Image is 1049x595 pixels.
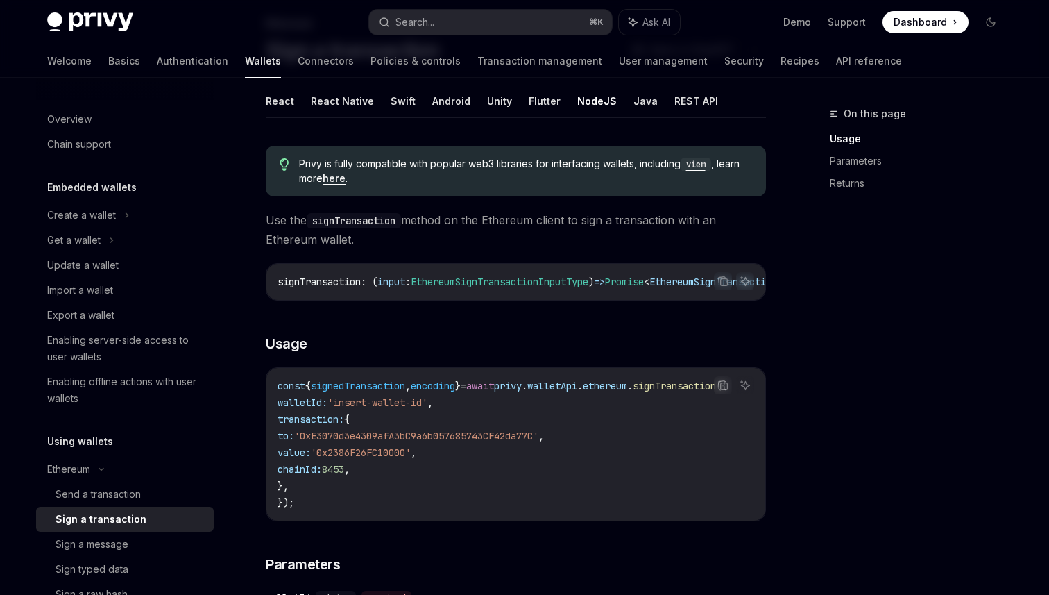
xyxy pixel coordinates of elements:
span: , [405,380,411,392]
a: Wallets [245,44,281,78]
h5: Embedded wallets [47,179,137,196]
span: await [466,380,494,392]
span: . [627,380,633,392]
button: Copy the contents from the code block [714,376,732,394]
a: Transaction management [477,44,602,78]
button: Unity [487,85,512,117]
span: } [455,380,461,392]
button: Toggle dark mode [980,11,1002,33]
a: Enabling server-side access to user wallets [36,328,214,369]
button: Swift [391,85,416,117]
span: 'insert-wallet-id' [327,396,427,409]
span: : [405,276,411,288]
span: Dashboard [894,15,947,29]
span: ethereum [583,380,627,392]
span: Ask AI [642,15,670,29]
span: . [522,380,527,392]
div: Enabling server-side access to user wallets [47,332,205,365]
span: , [344,463,350,476]
a: Policies & controls [370,44,461,78]
a: Security [724,44,764,78]
div: Overview [47,111,92,128]
span: }); [278,496,294,509]
a: Update a wallet [36,253,214,278]
a: API reference [836,44,902,78]
div: Search... [395,14,434,31]
a: Support [828,15,866,29]
span: '0xE3070d3e4309afA3bC9a6b057685743CF42da77C' [294,430,538,442]
span: Parameters [266,555,340,574]
span: signTransaction [278,276,361,288]
code: viem [681,158,711,171]
div: Create a wallet [47,207,116,224]
code: signTransaction [307,213,401,228]
span: transaction: [278,413,344,426]
svg: Tip [280,158,289,171]
a: Welcome [47,44,92,78]
a: Returns [830,172,1013,194]
span: signTransaction [633,380,716,392]
span: Use the method on the Ethereum client to sign a transaction with an Ethereum wallet. [266,210,766,249]
span: = [461,380,466,392]
button: Ask AI [736,272,754,290]
a: Demo [783,15,811,29]
button: React Native [311,85,374,117]
span: Privy is fully compatible with popular web3 libraries for interfacing wallets, including , learn ... [299,157,752,185]
span: ⌘ K [589,17,604,28]
span: => [594,276,605,288]
a: Export a wallet [36,303,214,328]
span: < [644,276,649,288]
span: signedTransaction [311,380,405,392]
span: value: [278,446,311,459]
button: Search...⌘K [369,10,612,35]
span: , [411,446,416,459]
span: privy [494,380,522,392]
a: Parameters [830,150,1013,172]
span: : ( [361,276,377,288]
button: Java [633,85,658,117]
span: '0x2386F26FC10000' [311,446,411,459]
button: Ask AI [619,10,680,35]
a: Authentication [157,44,228,78]
button: Ask AI [736,376,754,394]
a: Overview [36,107,214,132]
a: Sign a message [36,532,214,557]
button: REST API [674,85,718,117]
span: 8453 [322,463,344,476]
a: Chain support [36,132,214,157]
span: chainId: [278,463,322,476]
div: Sign a message [56,536,128,553]
button: Flutter [529,85,561,117]
a: Sign typed data [36,557,214,582]
div: Send a transaction [56,486,141,503]
a: here [323,172,346,185]
a: Connectors [298,44,354,78]
a: User management [619,44,708,78]
a: Recipes [781,44,819,78]
span: ) [588,276,594,288]
button: Copy the contents from the code block [714,272,732,290]
span: }, [278,480,289,492]
div: Import a wallet [47,282,113,299]
span: Promise [605,276,644,288]
span: Usage [266,334,307,353]
div: Sign typed data [56,561,128,578]
span: walletId: [278,396,327,409]
div: Enabling offline actions with user wallets [47,374,205,407]
a: Send a transaction [36,482,214,507]
div: Chain support [47,136,111,153]
span: { [305,380,311,392]
span: encoding [411,380,455,392]
button: Android [432,85,470,117]
a: Basics [108,44,140,78]
a: Import a wallet [36,278,214,303]
div: Export a wallet [47,307,114,324]
div: Ethereum [47,461,90,478]
span: , [427,396,433,409]
h5: Using wallets [47,433,113,450]
div: Update a wallet [47,257,119,274]
a: Usage [830,128,1013,150]
span: EthereumSignTransactionResponseType [649,276,844,288]
span: EthereumSignTransactionInputType [411,276,588,288]
span: { [344,413,350,426]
